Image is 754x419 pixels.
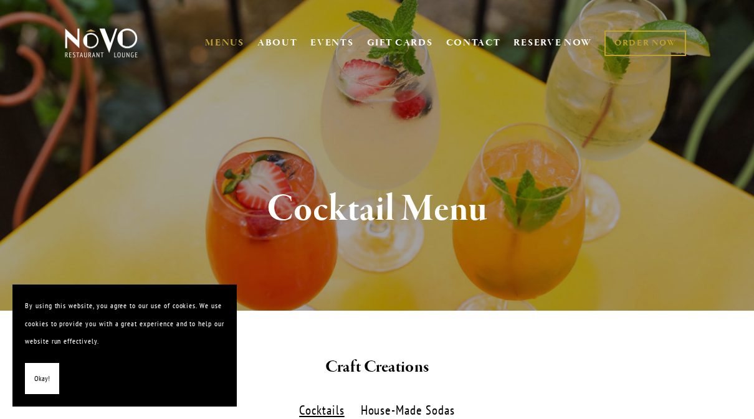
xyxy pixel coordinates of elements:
[34,370,50,388] span: Okay!
[25,297,224,351] p: By using this website, you agree to our use of cookies. We use cookies to provide you with a grea...
[81,354,672,380] h2: Craft Creations
[81,189,672,230] h1: Cocktail Menu
[62,27,140,59] img: Novo Restaurant &amp; Lounge
[12,285,237,407] section: Cookie banner
[310,37,353,49] a: EVENTS
[604,31,686,56] a: ORDER NOW
[205,37,244,49] a: MENUS
[25,363,59,395] button: Okay!
[257,37,298,49] a: ABOUT
[446,31,501,55] a: CONTACT
[367,31,433,55] a: GIFT CARDS
[513,31,592,55] a: RESERVE NOW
